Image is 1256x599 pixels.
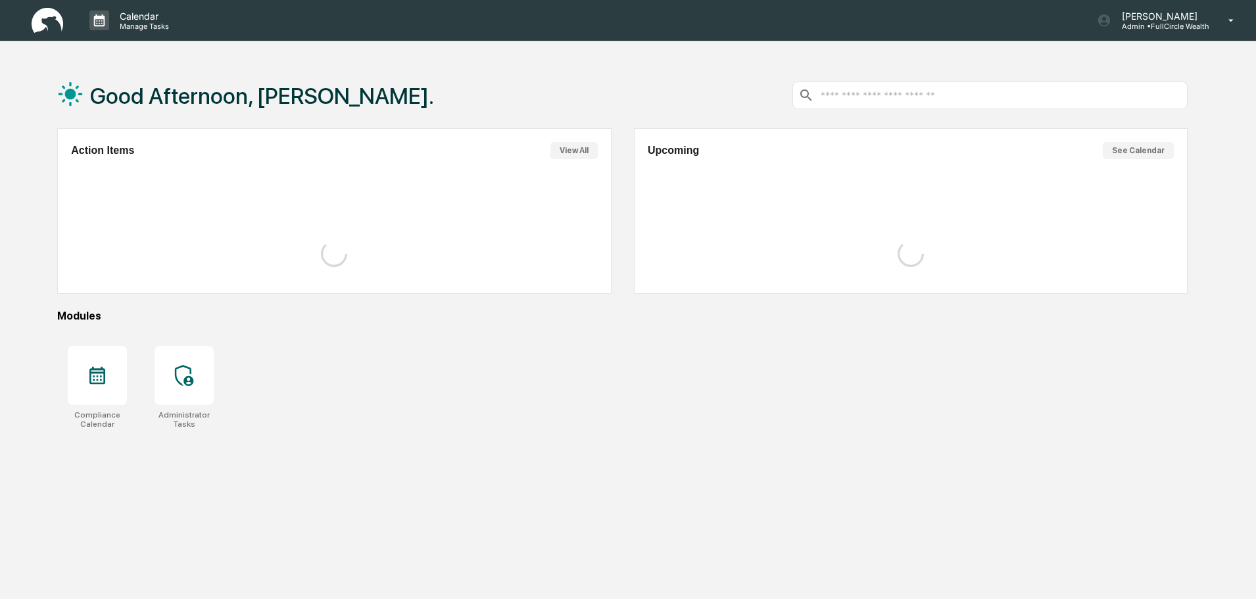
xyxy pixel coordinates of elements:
[68,410,127,429] div: Compliance Calendar
[1111,11,1209,22] p: [PERSON_NAME]
[57,310,1188,322] div: Modules
[90,83,434,109] h1: Good Afternoon, [PERSON_NAME].
[109,22,176,31] p: Manage Tasks
[648,145,699,156] h2: Upcoming
[550,142,598,159] button: View All
[1111,22,1209,31] p: Admin • FullCircle Wealth
[109,11,176,22] p: Calendar
[32,8,63,34] img: logo
[1103,142,1174,159] button: See Calendar
[71,145,134,156] h2: Action Items
[155,410,214,429] div: Administrator Tasks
